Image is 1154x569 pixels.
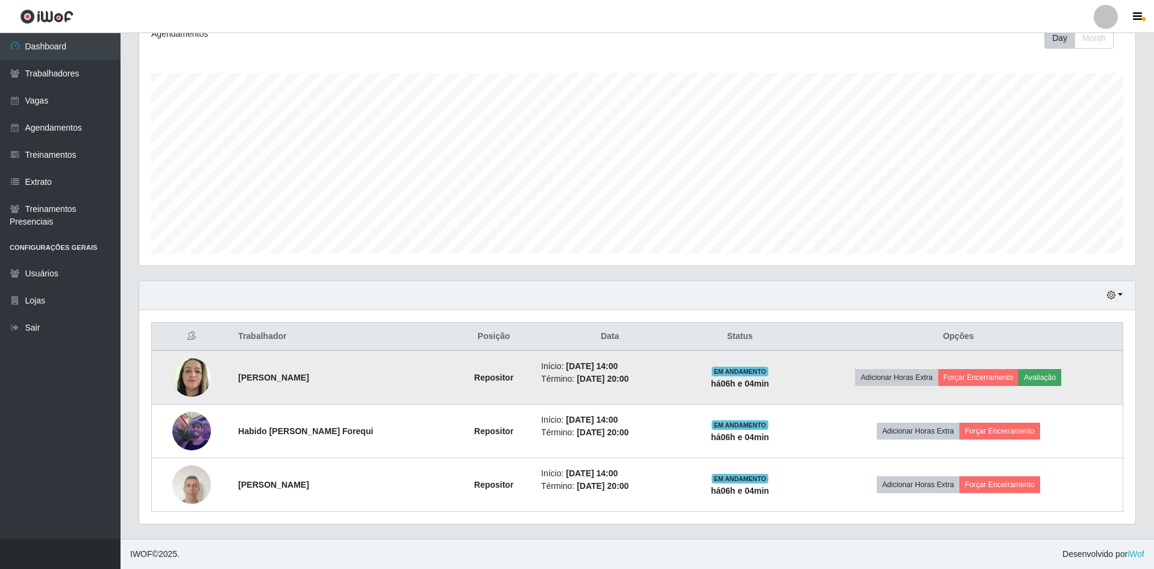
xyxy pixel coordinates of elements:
[474,426,513,436] strong: Repositor
[566,415,618,424] time: [DATE] 14:00
[711,486,770,496] strong: há 06 h e 04 min
[959,476,1040,493] button: Forçar Encerramento
[566,361,618,371] time: [DATE] 14:00
[231,323,454,351] th: Trabalhador
[855,369,938,386] button: Adicionar Horas Extra
[711,379,770,388] strong: há 06 h e 04 min
[541,480,679,493] li: Término:
[1044,28,1075,49] button: Day
[238,373,309,382] strong: [PERSON_NAME]
[541,467,679,480] li: Início:
[238,480,309,490] strong: [PERSON_NAME]
[541,360,679,373] li: Início:
[1127,549,1144,559] a: iWof
[1074,28,1114,49] button: Month
[172,352,211,403] img: 1755286883736.jpeg
[238,426,373,436] strong: Habido [PERSON_NAME] Forequi
[577,481,629,491] time: [DATE] 20:00
[1062,548,1144,561] span: Desenvolvido por
[1044,28,1123,49] div: Toolbar with button groups
[541,426,679,439] li: Término:
[130,548,180,561] span: © 2025 .
[151,28,546,40] div: Agendamentos
[577,428,629,437] time: [DATE] 20:00
[172,459,211,511] img: 1755971090596.jpeg
[172,405,211,456] img: 1755521550319.jpeg
[474,480,513,490] strong: Repositor
[1018,369,1061,386] button: Avaliação
[877,423,959,440] button: Adicionar Horas Extra
[712,367,769,376] span: EM ANDAMENTO
[794,323,1123,351] th: Opções
[686,323,794,351] th: Status
[130,549,152,559] span: IWOF
[877,476,959,493] button: Adicionar Horas Extra
[1044,28,1114,49] div: First group
[712,474,769,483] span: EM ANDAMENTO
[711,432,770,442] strong: há 06 h e 04 min
[959,423,1040,440] button: Forçar Encerramento
[20,9,74,24] img: CoreUI Logo
[938,369,1019,386] button: Forçar Encerramento
[541,414,679,426] li: Início:
[454,323,534,351] th: Posição
[712,420,769,430] span: EM ANDAMENTO
[541,373,679,385] li: Término:
[577,374,629,384] time: [DATE] 20:00
[566,468,618,478] time: [DATE] 14:00
[474,373,513,382] strong: Repositor
[534,323,686,351] th: Data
